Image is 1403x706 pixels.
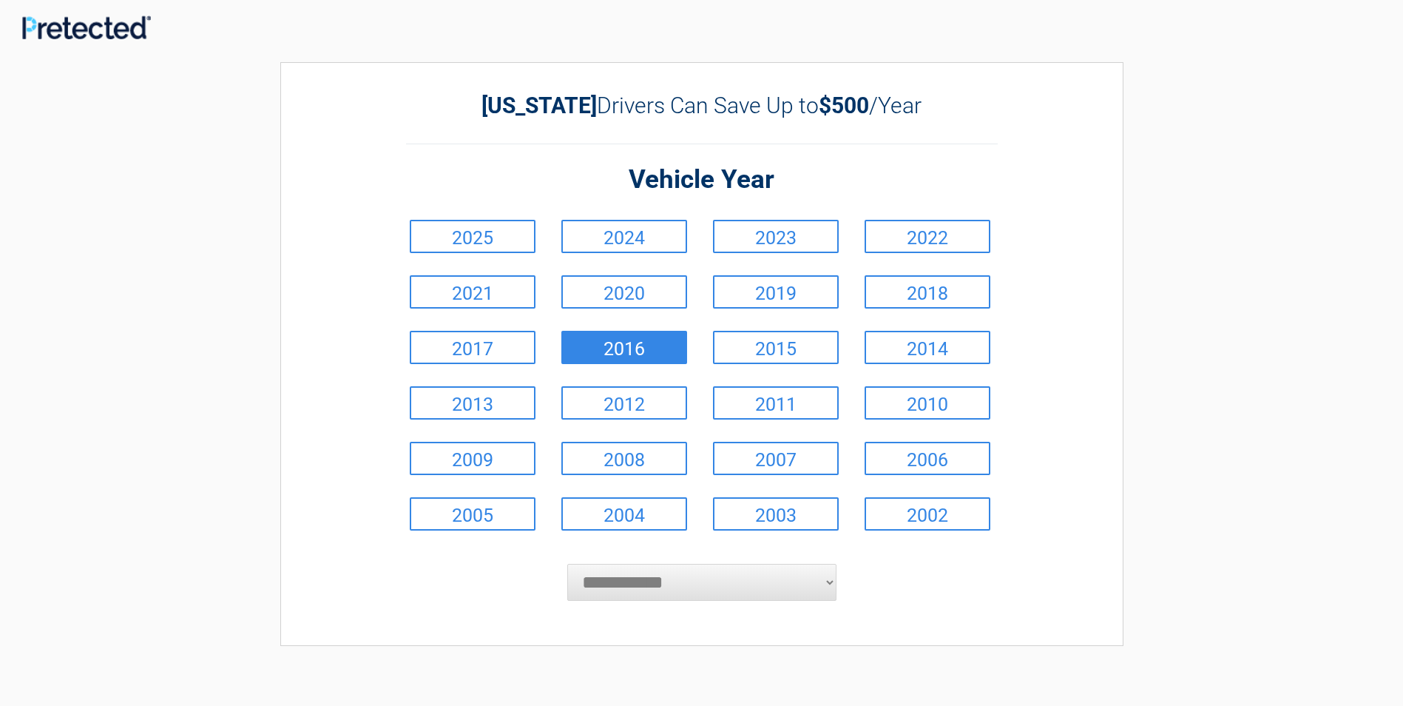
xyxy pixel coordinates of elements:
[406,163,998,198] h2: Vehicle Year
[561,331,687,364] a: 2016
[410,275,535,309] a: 2021
[410,386,535,420] a: 2013
[713,442,839,475] a: 2007
[481,93,597,118] b: [US_STATE]
[865,386,990,420] a: 2010
[406,93,998,118] h2: Drivers Can Save Up to /Year
[713,386,839,420] a: 2011
[713,331,839,364] a: 2015
[410,497,535,531] a: 2005
[410,220,535,253] a: 2025
[713,220,839,253] a: 2023
[819,93,869,118] b: $500
[865,442,990,475] a: 2006
[561,497,687,531] a: 2004
[22,16,151,38] img: Main Logo
[561,442,687,475] a: 2008
[865,275,990,309] a: 2018
[410,442,535,475] a: 2009
[561,386,687,420] a: 2012
[865,331,990,364] a: 2014
[713,497,839,531] a: 2003
[561,220,687,253] a: 2024
[713,275,839,309] a: 2019
[865,497,990,531] a: 2002
[410,331,535,364] a: 2017
[865,220,990,253] a: 2022
[561,275,687,309] a: 2020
